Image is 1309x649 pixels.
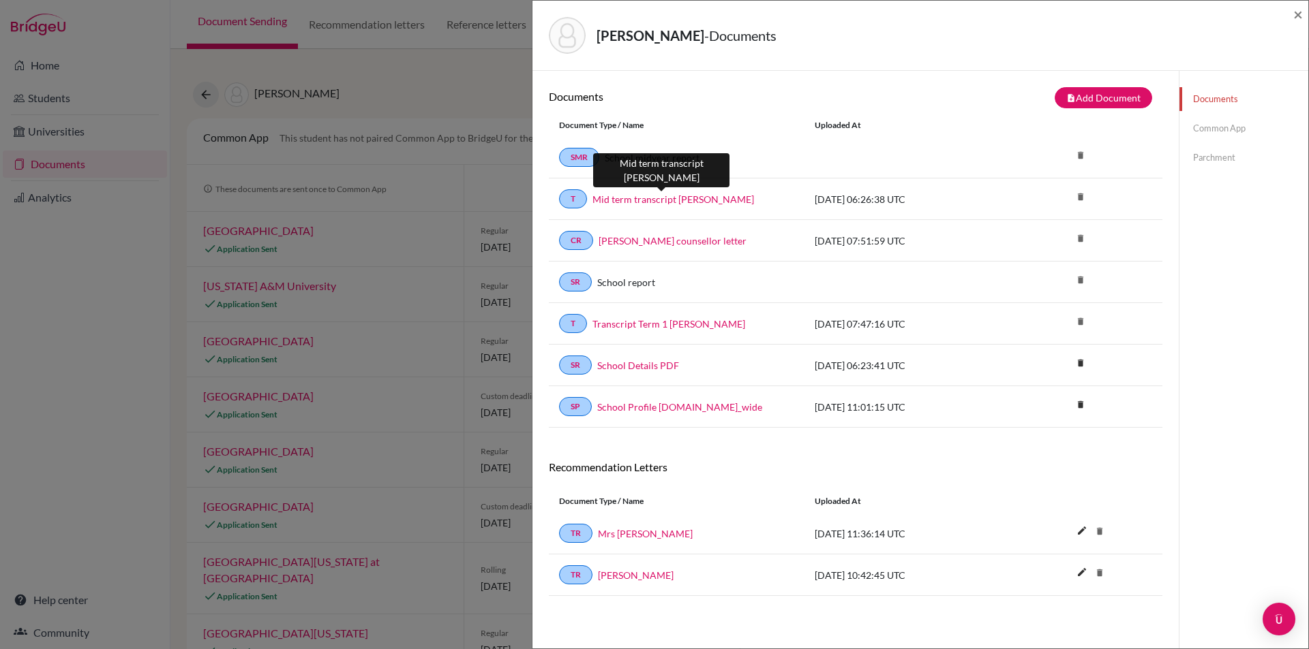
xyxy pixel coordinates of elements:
[804,358,1009,373] div: [DATE] 06:23:41 UTC
[1179,146,1308,170] a: Parchment
[593,153,729,187] div: Mid term transcript [PERSON_NAME]
[1070,394,1091,415] i: delete
[559,565,592,584] a: TR
[815,569,905,581] span: [DATE] 10:42:45 UTC
[592,192,754,206] a: Mid term transcript [PERSON_NAME]
[597,400,762,414] a: School Profile [DOMAIN_NAME]_wide
[1070,355,1091,373] a: delete
[1070,270,1091,290] i: delete
[804,234,1009,248] div: [DATE] 07:51:59 UTC
[1070,563,1094,584] button: edit
[559,397,592,416] a: SP
[1089,521,1110,541] i: delete
[1263,603,1295,635] div: Open Intercom Messenger
[704,27,777,44] span: - Documents
[804,317,1009,331] div: [DATE] 07:47:16 UTC
[1293,6,1303,22] button: Close
[599,234,747,248] a: [PERSON_NAME] counsellor letter
[1070,145,1091,165] i: delete
[598,526,693,541] a: Mrs [PERSON_NAME]
[804,400,1009,414] div: [DATE] 11:01:15 UTC
[1070,522,1094,542] button: edit
[559,148,599,167] a: SMR
[1179,116,1308,140] a: Common App
[549,90,856,103] h6: Documents
[549,495,804,507] div: Document Type / Name
[597,27,704,44] strong: [PERSON_NAME]
[1293,4,1303,24] span: ×
[559,524,592,543] a: TR
[1070,311,1091,332] i: delete
[559,314,587,333] a: T
[1071,520,1093,541] i: edit
[1070,353,1091,373] i: delete
[559,189,587,208] a: T
[598,568,674,582] a: [PERSON_NAME]
[1071,561,1093,583] i: edit
[549,119,804,131] div: Document Type / Name
[597,275,655,289] a: School report
[804,119,1009,131] div: Uploaded at
[1055,87,1152,108] button: note_addAdd Document
[559,355,592,375] a: SR
[815,528,905,539] span: [DATE] 11:36:14 UTC
[1070,228,1091,249] i: delete
[1070,396,1091,415] a: delete
[597,358,679,373] a: School Details PDF
[804,192,1009,206] div: [DATE] 06:26:38 UTC
[804,495,1009,507] div: Uploaded at
[549,460,1162,473] h6: Recommendation Letters
[592,317,745,331] a: Transcript Term 1 [PERSON_NAME]
[1089,563,1110,583] i: delete
[559,231,593,250] a: CR
[559,272,592,291] a: SR
[1179,87,1308,111] a: Documents
[1066,93,1076,103] i: note_add
[1070,187,1091,207] i: delete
